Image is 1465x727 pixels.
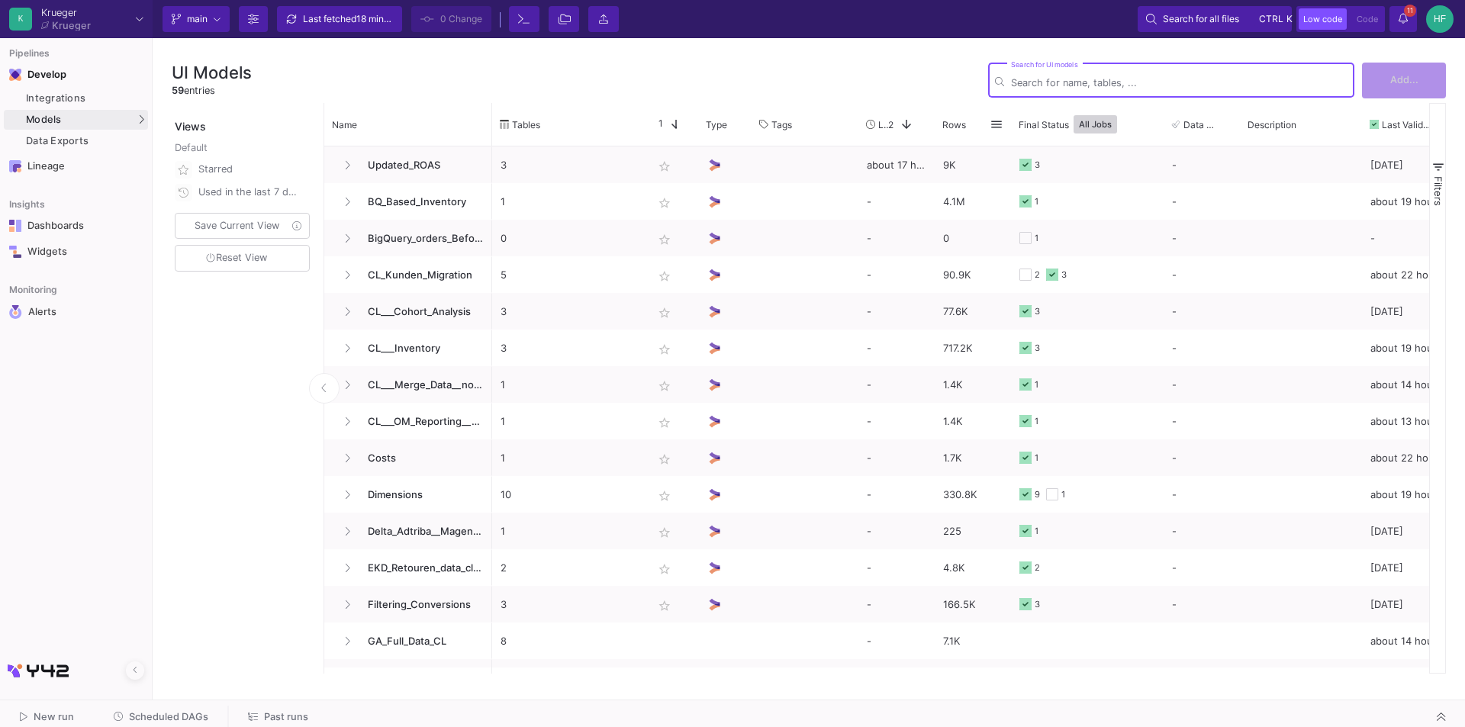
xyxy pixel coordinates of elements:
[1299,8,1347,30] button: Low code
[935,549,1011,586] div: 4.8K
[1035,477,1040,513] div: 9
[858,659,935,696] div: -
[303,8,394,31] div: Last fetched
[1035,404,1038,439] div: 1
[655,194,674,212] mat-icon: star_border
[264,711,308,722] span: Past runs
[1035,367,1038,403] div: 1
[942,119,966,130] span: Rows
[1035,184,1038,220] div: 1
[1362,330,1454,366] div: about 19 hours ago
[501,257,636,293] p: 5
[4,88,148,108] a: Integrations
[27,246,127,258] div: Widgets
[935,586,1011,622] div: 166.5K
[28,305,127,319] div: Alerts
[1426,5,1454,33] div: HF
[26,114,62,126] span: Models
[129,711,208,722] span: Scheduled DAGs
[1362,293,1454,330] div: [DATE]
[501,147,636,183] p: 3
[1172,220,1232,256] div: -
[935,293,1011,330] div: 77.6K
[858,476,935,513] div: -
[707,413,723,429] img: UI Model
[707,267,723,283] img: UI Model
[858,439,935,476] div: -
[1362,146,1454,183] div: [DATE]
[4,299,148,325] a: Navigation iconAlerts
[1061,477,1065,513] div: 1
[935,330,1011,366] div: 717.2K
[707,194,723,210] img: UI Model
[1362,366,1454,403] div: about 14 hours ago
[501,294,636,330] p: 3
[1172,404,1232,439] div: -
[1362,549,1454,586] div: [DATE]
[655,340,674,359] mat-icon: star_border
[655,450,674,468] mat-icon: star_border
[1362,513,1454,549] div: [DATE]
[9,220,21,232] img: Navigation icon
[858,256,935,293] div: -
[1035,513,1038,549] div: 1
[935,146,1011,183] div: 9K
[1362,439,1454,476] div: about 22 hours ago
[172,103,316,134] div: Views
[1163,8,1239,31] span: Search for all files
[359,513,484,549] span: Delta_Adtriba__Magento__GA
[655,230,674,249] mat-icon: star_border
[41,8,91,18] div: Krueger
[1172,440,1232,475] div: -
[4,240,148,264] a: Navigation iconWidgets
[1362,659,1454,696] div: about 14 hours ago
[501,404,636,439] p: 1
[4,131,148,151] a: Data Exports
[655,157,674,175] mat-icon: star_border
[163,6,230,32] button: main
[1404,5,1416,17] span: 11
[1422,5,1454,33] button: HF
[359,220,484,256] span: BigQuery_orders_Before_2022
[655,597,674,615] mat-icon: star_border
[9,305,22,319] img: Navigation icon
[1172,477,1232,512] div: -
[9,69,21,81] img: Navigation icon
[359,623,484,659] span: GA_Full_Data_CL
[707,230,723,246] img: UI Model
[501,330,636,366] p: 3
[501,513,636,549] p: 1
[359,184,484,220] span: BQ_Based_Inventory
[359,440,484,476] span: Costs
[9,246,21,258] img: Navigation icon
[26,135,144,147] div: Data Exports
[771,119,792,130] span: Tags
[4,214,148,238] a: Navigation iconDashboards
[858,366,935,403] div: -
[935,476,1011,513] div: 330.8K
[1172,513,1232,548] div: -
[172,85,184,96] span: 59
[501,184,636,220] p: 1
[1035,440,1038,476] div: 1
[359,477,484,513] span: Dimensions
[359,294,484,330] span: CL___Cohort_Analysis
[655,267,674,285] mat-icon: star_border
[172,63,252,82] h3: UI Models
[1172,257,1232,292] div: -
[1172,367,1232,402] div: -
[187,8,208,31] span: main
[878,119,888,130] span: Last Used
[1035,220,1038,256] div: 1
[501,367,636,403] p: 1
[9,8,32,31] div: K
[858,513,935,549] div: -
[1382,119,1432,130] span: Last Valid Job
[1362,403,1454,439] div: about 13 hours ago
[27,160,127,172] div: Lineage
[1362,256,1454,293] div: about 22 hours ago
[52,21,91,31] div: Krueger
[935,622,1011,659] div: 7.1K
[1035,587,1040,622] div: 3
[1035,294,1040,330] div: 3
